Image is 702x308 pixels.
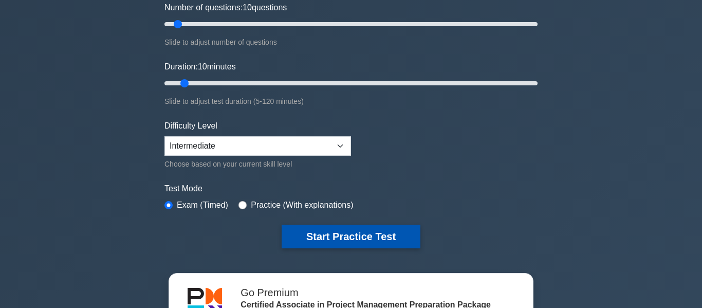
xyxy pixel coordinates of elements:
button: Start Practice Test [282,225,420,248]
div: Slide to adjust number of questions [164,36,538,48]
label: Exam (Timed) [177,199,228,211]
label: Practice (With explanations) [251,199,353,211]
div: Choose based on your current skill level [164,158,351,170]
div: Slide to adjust test duration (5-120 minutes) [164,95,538,107]
label: Test Mode [164,183,538,195]
label: Number of questions: questions [164,2,287,14]
label: Duration: minutes [164,61,236,73]
span: 10 [198,62,207,71]
span: 10 [243,3,252,12]
label: Difficulty Level [164,120,217,132]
